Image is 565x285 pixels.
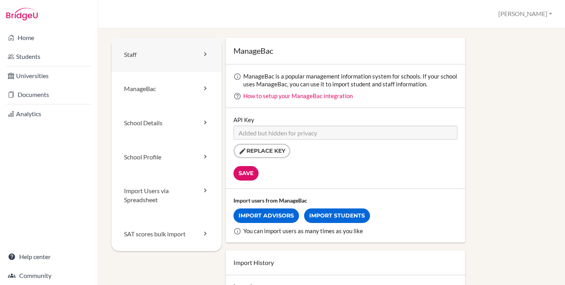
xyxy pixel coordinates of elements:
a: SAT scores bulk import [111,217,222,251]
a: How to setup your ManageBac integration [243,92,353,99]
a: Analytics [2,106,96,122]
a: Import Users via Spreadsheet [111,174,222,217]
button: Replace key [233,144,290,158]
a: Universities [2,68,96,84]
a: Staff [111,38,222,72]
a: Import Advisors [233,208,299,223]
input: Save [233,166,259,181]
a: Community [2,268,96,283]
a: Documents [2,87,96,102]
a: Import Students [304,208,370,223]
a: School Details [111,106,222,140]
h1: ManageBac [233,46,457,56]
input: Added but hidden for privacy [233,126,457,140]
img: Bridge-U [6,8,38,20]
div: Import users from ManageBac [233,197,457,205]
a: ManageBac [111,72,222,106]
a: Students [2,49,96,64]
div: You can import users as many times as you like [243,227,457,235]
a: School Profile [111,140,222,174]
div: ManageBac is a popular management information system for schools. If your school uses ManageBac, ... [243,72,457,88]
button: [PERSON_NAME] [495,7,556,21]
a: Home [2,30,96,46]
h2: Import History [233,258,457,267]
a: Help center [2,249,96,265]
label: API Key [233,116,254,124]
